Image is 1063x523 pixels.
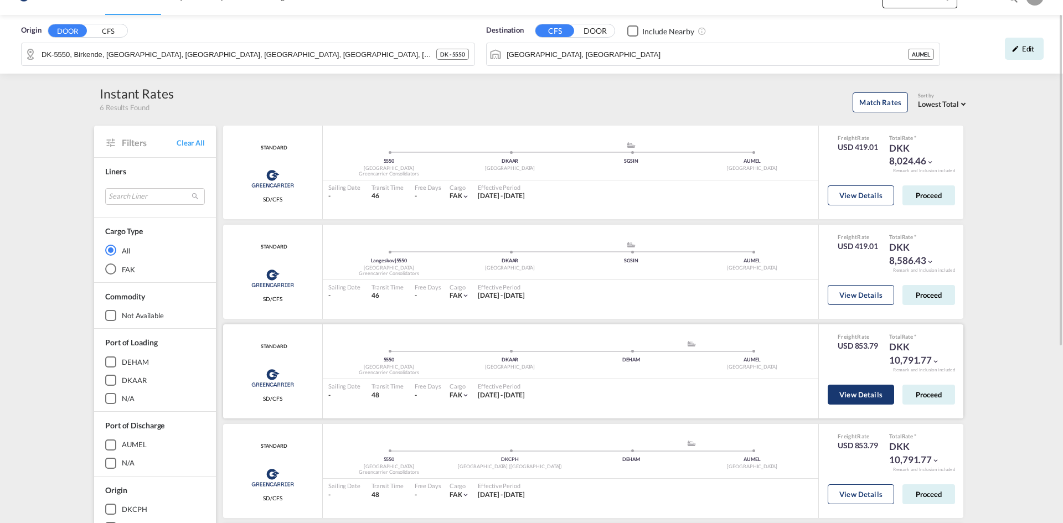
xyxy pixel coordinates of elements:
[692,356,813,364] div: AUMEL
[105,338,158,347] span: Port of Loading
[478,191,525,200] span: [DATE] - [DATE]
[105,263,205,275] md-radio-button: FAK
[100,102,149,112] span: 6 Results Found
[889,142,945,168] div: DKK 8,024.46
[328,391,360,400] div: -
[478,490,525,499] span: [DATE] - [DATE]
[692,165,813,172] div: [GEOGRAPHIC_DATA]
[328,283,360,291] div: Sailing Date
[838,142,878,153] div: USD 419.01
[415,291,417,301] div: -
[889,333,945,340] div: Total Rate
[371,481,404,490] div: Transit Time
[440,50,465,58] span: DK - 5550
[838,241,878,252] div: USD 419.01
[478,283,525,291] div: Effective Period
[105,375,205,386] md-checkbox: DKAAR
[685,441,698,446] md-icon: assets/icons/custom/ship-fill.svg
[478,291,525,301] div: 01 Sep 2025 - 31 Oct 2025
[889,134,945,142] div: Total Rate
[478,382,525,390] div: Effective Period
[105,439,205,450] md-checkbox: AUMEL
[838,233,878,241] div: Freight Rate
[384,456,395,462] span: 5550
[478,291,525,299] span: [DATE] - [DATE]
[462,391,469,399] md-icon: icon-chevron-down
[105,245,205,256] md-radio-button: All
[885,267,963,273] div: Remark and Inclusion included
[105,226,143,237] div: Cargo Type
[122,137,177,149] span: Filters
[328,165,450,172] div: [GEOGRAPHIC_DATA]
[42,46,436,63] input: Search by Door
[105,393,205,404] md-checkbox: N/A
[450,456,571,463] div: DKCPH
[918,92,969,100] div: Sort by
[692,456,813,463] div: AUMEL
[371,183,404,191] div: Transit Time
[415,283,441,291] div: Free Days
[450,356,571,364] div: DKAAR
[462,491,469,499] md-icon: icon-chevron-down
[450,191,462,200] span: FAK
[685,341,698,346] md-icon: assets/icons/custom/ship-fill.svg
[902,484,955,504] button: Proceed
[105,504,205,515] md-checkbox: DKCPH
[258,443,287,450] span: STANDARD
[122,439,147,449] div: AUMEL
[462,193,469,200] md-icon: icon-chevron-down
[932,358,940,365] md-icon: icon-chevron-down
[478,490,525,500] div: 01 Sep 2025 - 31 Oct 2025
[258,443,287,450] div: Contract / Rate Agreement / Tariff / Spot Pricing Reference Number: STANDARD
[450,158,571,165] div: DKAAR
[22,43,474,65] md-input-container: DK-5550, Birkende, Ferritslev, Kappendrup, Langeskov, Marslev, Roenninge, Rynkeby, Ullerslev, Urup
[698,27,706,35] md-icon: Unchecked: Ignores neighbouring ports when fetching rates.Checked : Includes neighbouring ports w...
[838,432,878,440] div: Freight Rate
[507,46,908,63] input: Search by Port
[122,310,164,320] div: not available
[396,257,407,263] span: 5550
[926,158,934,166] md-icon: icon-chevron-down
[100,85,174,102] div: Instant Rates
[913,333,916,340] span: Subject to Remarks
[248,265,297,292] img: Greencarrier Consolidators
[263,494,282,502] span: SD/CFS
[328,270,450,277] div: Greencarrier Consolidators
[450,283,470,291] div: Cargo
[384,158,395,164] span: 5550
[371,391,404,400] div: 48
[415,481,441,490] div: Free Days
[328,481,360,490] div: Sailing Date
[450,291,462,299] span: FAK
[889,432,945,440] div: Total Rate
[328,291,360,301] div: -
[450,183,470,191] div: Cargo
[450,391,462,399] span: FAK
[571,456,692,463] div: DEHAM
[450,265,571,272] div: [GEOGRAPHIC_DATA]
[371,490,404,500] div: 48
[384,356,395,363] span: 5550
[932,457,940,464] md-icon: icon-chevron-down
[853,92,908,112] button: Match Rates
[908,49,935,60] div: AUMEL
[328,369,450,376] div: Greencarrier Consolidators
[885,168,963,174] div: Remark and Inclusion included
[122,458,135,468] div: N/A
[913,433,916,439] span: Subject to Remarks
[248,464,297,491] img: Greencarrier Consolidators
[248,364,297,392] img: Greencarrier Consolidators
[838,440,878,451] div: USD 853.79
[828,285,894,305] button: View Details
[571,356,692,364] div: DEHAM
[258,244,287,251] span: STANDARD
[838,340,878,351] div: USD 853.79
[625,142,638,148] md-icon: assets/icons/custom/ship-fill.svg
[89,25,127,38] button: CFS
[395,257,396,263] span: |
[258,343,287,350] span: STANDARD
[258,144,287,152] div: Contract / Rate Agreement / Tariff / Spot Pricing Reference Number: STANDARD
[415,191,417,201] div: -
[902,385,955,405] button: Proceed
[105,167,126,176] span: Liners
